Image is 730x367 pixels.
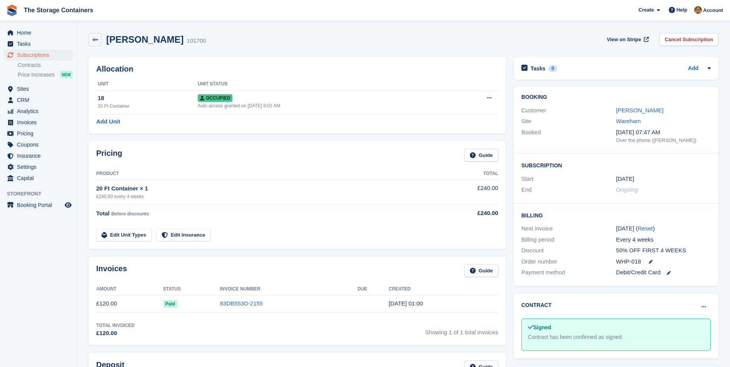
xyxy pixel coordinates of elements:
div: Discount [521,246,616,255]
span: Help [677,6,687,14]
time: 2025-08-16 00:00:00 UTC [616,175,634,183]
a: Add [688,64,698,73]
a: View on Stripe [604,33,650,46]
span: Showing 1 of 1 total invoices [425,322,498,338]
a: menu [4,162,73,172]
a: menu [4,27,73,38]
div: Debit/Credit Card [616,268,711,277]
div: Total Invoiced [96,322,135,329]
div: Booked [521,128,616,144]
span: Capital [17,173,63,183]
h2: Invoices [96,264,127,277]
td: £120.00 [96,295,163,312]
a: menu [4,50,73,60]
div: NEW [60,71,73,78]
a: Wareham [616,118,641,124]
span: Occupied [198,94,232,102]
h2: Booking [521,94,711,100]
span: Price increases [18,71,55,78]
th: Status [163,283,220,295]
div: £120.00 [96,329,135,338]
th: Product [96,168,436,180]
a: menu [4,128,73,139]
h2: Billing [521,211,711,219]
img: stora-icon-8386f47178a22dfd0bd8f6a31ec36ba5ce8667c1dd55bd0f319d3a0aa187defe.svg [6,5,18,16]
a: Edit Insurance [156,229,211,242]
a: menu [4,200,73,210]
a: Price increases NEW [18,70,73,79]
a: Guide [464,264,498,277]
span: Settings [17,162,63,172]
span: Storefront [7,190,77,198]
span: Account [703,7,723,14]
span: Home [17,27,63,38]
div: Order number [521,257,616,266]
span: CRM [17,95,63,105]
div: 20 Ft Container × 1 [96,184,436,193]
th: Unit Status [198,78,449,90]
span: WHP-018 [616,257,641,266]
img: Kirsty Simpson [694,6,702,14]
div: £240.00 every 4 weeks [96,193,436,200]
div: [DATE] 07:47 AM [616,128,711,137]
a: menu [4,95,73,105]
div: Site [521,117,616,126]
span: Paid [163,300,177,308]
a: menu [4,117,73,128]
div: Contract has been confirmed as signed. [528,333,704,341]
div: Next invoice [521,224,616,233]
a: Add Unit [96,117,120,126]
a: Reset [638,225,653,232]
th: Amount [96,283,163,295]
a: menu [4,139,73,150]
div: [DATE] ( ) [616,224,711,233]
div: 18 [98,94,198,103]
a: menu [4,150,73,161]
a: menu [4,173,73,183]
div: Over the phone ([PERSON_NAME]) [616,137,711,144]
a: The Storage Containers [21,4,96,17]
a: Guide [464,149,498,162]
h2: Subscription [521,161,711,169]
div: Every 4 weeks [616,235,711,244]
h2: Allocation [96,65,498,73]
div: £240.00 [436,209,498,218]
h2: Pricing [96,149,122,162]
span: Create [638,6,654,14]
th: Created [389,283,498,295]
span: Tasks [17,38,63,49]
th: Total [436,168,498,180]
div: Payment method [521,268,616,277]
a: [PERSON_NAME] [616,107,663,113]
span: Booking Portal [17,200,63,210]
div: Customer [521,106,616,115]
div: Signed [528,324,704,332]
th: Invoice Number [220,283,357,295]
div: Start [521,175,616,183]
span: Analytics [17,106,63,117]
a: Edit Unit Types [96,229,152,242]
span: Pricing [17,128,63,139]
a: 83DB553D-2155 [220,300,263,307]
a: Cancel Subscription [659,33,718,46]
a: menu [4,106,73,117]
span: Before discounts [111,211,149,217]
h2: Contract [521,301,552,309]
span: View on Stripe [607,36,641,43]
a: menu [4,83,73,94]
div: 20 Ft Container [98,103,198,110]
time: 2025-08-16 00:00:48 UTC [389,300,423,307]
div: 101700 [187,37,206,45]
div: 0 [548,65,557,72]
span: Total [96,210,110,217]
h2: Tasks [531,65,546,72]
a: menu [4,38,73,49]
span: Sites [17,83,63,94]
th: Unit [96,78,198,90]
th: Due [357,283,389,295]
td: £240.00 [436,180,498,204]
span: Ongoing [616,186,638,193]
div: End [521,185,616,194]
a: Preview store [63,200,73,210]
div: 50% OFF FIRST 4 WEEKS [616,246,711,255]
